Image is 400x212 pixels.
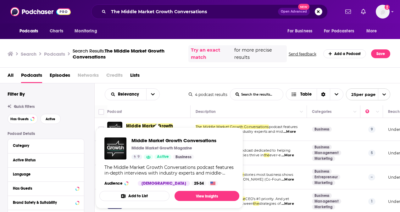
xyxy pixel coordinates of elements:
button: open menu [362,25,385,37]
span: Has Guests [10,117,29,121]
button: Send feedback [287,51,318,57]
button: Add to List [99,191,169,201]
a: Podcasts [21,70,42,83]
span: for more precise results [234,47,284,61]
button: open menu [70,25,105,37]
img: Middle Market Growth Conversations [104,137,126,159]
h3: Podcasts [44,51,65,57]
div: Category [13,143,75,148]
span: the [264,153,270,157]
h2: Choose View [286,88,343,100]
p: 5 [368,150,375,156]
span: 25 per page [346,90,375,99]
button: open menu [346,88,390,100]
p: Podcast Details [8,131,84,136]
div: Sort Direction [317,89,330,100]
div: Podcast [107,108,122,115]
span: Table [300,92,312,97]
div: [DEMOGRAPHIC_DATA] [138,181,190,186]
span: Relevancy [118,92,141,97]
button: Column Actions [351,108,359,116]
span: For Business [287,27,312,36]
a: Management [312,150,341,155]
span: Equation is a podcast dedicated to helping [216,148,291,153]
a: Search Results:The Middle Market Growth Conversations [73,48,183,60]
span: ever-e [269,153,281,157]
a: 9 [131,154,142,159]
svg: Add a profile image [385,5,390,10]
h2: Choose List sort [105,88,160,100]
h3: Audience [104,181,133,186]
button: Column Actions [374,108,381,116]
p: 1 [368,198,375,204]
a: View Insights [175,191,239,201]
a: MiddleMarketGrowthConversations [126,123,188,136]
span: 9 [137,154,140,160]
span: ...More [283,129,296,134]
a: Business [312,193,332,198]
div: Power Score [365,108,374,115]
button: open menu [105,92,146,97]
p: -- [368,174,375,180]
a: Episodes [50,70,70,83]
button: Active Status [13,156,79,164]
span: Charts [50,27,63,36]
div: 25-34 [192,181,206,186]
a: Try an exact match [191,47,233,61]
button: open menu [146,89,159,100]
a: Add a Podcast [323,49,366,58]
span: New [298,4,309,10]
a: Business [173,154,194,159]
a: Lists [130,70,140,83]
span: Middle Market Growth Conversations [131,137,216,143]
span: Monitoring [75,27,97,36]
a: Marketing [312,180,335,185]
a: Management [312,199,341,204]
div: Search Results: [73,48,183,60]
button: Active [40,114,61,124]
span: All [8,70,14,83]
a: Business [312,145,332,150]
a: Marketing [312,156,335,161]
span: Active [157,154,169,160]
h3: Search [21,51,36,57]
a: Business [312,169,332,174]
span: For Podcasters [324,27,354,36]
button: Has Guests [8,114,38,124]
h2: Filter By [8,91,25,97]
span: Credits [106,70,123,83]
button: Save [371,49,390,58]
button: Show profile menu [376,5,390,19]
span: stories most business shows [244,172,293,177]
img: Podchaser - Follow, Share and Rate Podcasts [10,6,71,18]
p: Middle Market Growth Magazine [131,146,192,151]
div: Has Guests [13,186,74,191]
a: Show notifications dropdown [358,6,368,17]
a: Brand Safety & Suitability [13,198,79,206]
span: Active [46,117,55,121]
img: User Profile [376,5,390,19]
span: ...More [281,153,294,158]
div: 4 podcast results [189,92,227,97]
a: Business [312,127,332,132]
span: ...More [281,201,294,206]
a: Marketing [312,204,335,209]
span: strategies of [259,201,281,206]
button: Language [13,170,79,178]
a: Charts [46,25,67,37]
div: The Middle Market Growth Conversations podcast features in-depth interviews with industry experts... [104,165,234,176]
button: open menu [283,25,320,37]
span: The Middle Market Growth Conversations [73,48,164,60]
a: Entrepreneur [312,175,340,180]
p: 9 [368,126,375,132]
span: CEO’s #1 priority. And yet [245,197,289,201]
div: Language [13,172,75,176]
span: More [366,27,377,36]
input: Search podcasts, credits, & more... [108,7,278,17]
span: ...More [281,177,294,182]
img: Middle Market Growth Conversations [107,122,122,137]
